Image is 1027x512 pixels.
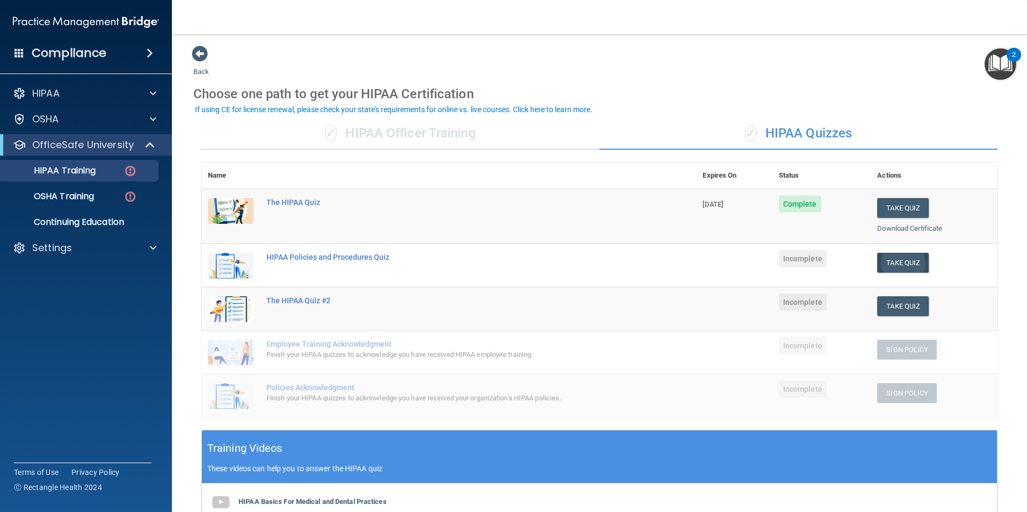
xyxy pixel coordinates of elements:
[13,11,159,33] img: PMB logo
[13,242,156,254] a: Settings
[201,118,599,150] div: HIPAA Officer Training
[32,113,59,126] p: OSHA
[779,294,827,311] span: Incomplete
[13,87,156,100] a: HIPAA
[7,191,94,202] p: OSHA Training
[599,118,997,150] div: HIPAA Quizzes
[71,467,120,478] a: Privacy Policy
[877,253,929,273] button: Take Quiz
[193,78,1006,109] div: Choose one path to get your HIPAA Certification
[238,498,387,506] b: HIPAA Basics For Medical and Dental Practices
[7,165,96,176] p: HIPAA Training
[877,224,942,232] a: Download Certificate
[877,198,929,218] button: Take Quiz
[266,348,642,361] div: Finish your HIPAA quizzes to acknowledge you have received HIPAA employee training.
[193,55,209,76] a: Back
[32,87,60,100] p: HIPAA
[266,296,642,305] div: The HIPAA Quiz #2
[745,125,757,141] span: ✓
[1012,55,1016,69] div: 2
[13,138,156,151] a: OfficeSafe University
[266,383,642,392] div: Policies Acknowledgment
[207,464,992,473] p: These videos can help you to answer the HIPAA quiz
[124,190,137,203] img: danger-circle.6113f641.png
[207,439,283,458] h5: Training Videos
[14,467,59,478] a: Terms of Use
[325,125,337,141] span: ✓
[703,200,723,208] span: [DATE]
[266,253,642,261] div: HIPAA Policies and Procedures Quiz
[696,163,772,189] th: Expires On
[266,340,642,348] div: Employee Training Acknowledgment
[779,337,827,354] span: Incomplete
[877,296,929,316] button: Take Quiz
[266,198,642,207] div: The HIPAA Quiz
[779,195,821,213] span: Complete
[7,217,154,228] p: Continuing Education
[266,392,642,405] div: Finish your HIPAA quizzes to acknowledge you have received your organization’s HIPAA policies.
[13,113,156,126] a: OSHA
[14,482,102,493] span: Ⓒ Rectangle Health 2024
[877,383,937,403] button: Sign Policy
[32,46,106,61] h4: Compliance
[193,104,594,115] button: If using CE for license renewal, please check your state's requirements for online vs. live cours...
[32,242,72,254] p: Settings
[871,163,997,189] th: Actions
[201,163,260,189] th: Name
[124,164,137,178] img: danger-circle.6113f641.png
[772,163,871,189] th: Status
[32,138,134,151] p: OfficeSafe University
[877,340,937,360] button: Sign Policy
[779,250,827,267] span: Incomplete
[195,106,592,113] div: If using CE for license renewal, please check your state's requirements for online vs. live cours...
[985,48,1016,80] button: Open Resource Center, 2 new notifications
[779,381,827,398] span: Incomplete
